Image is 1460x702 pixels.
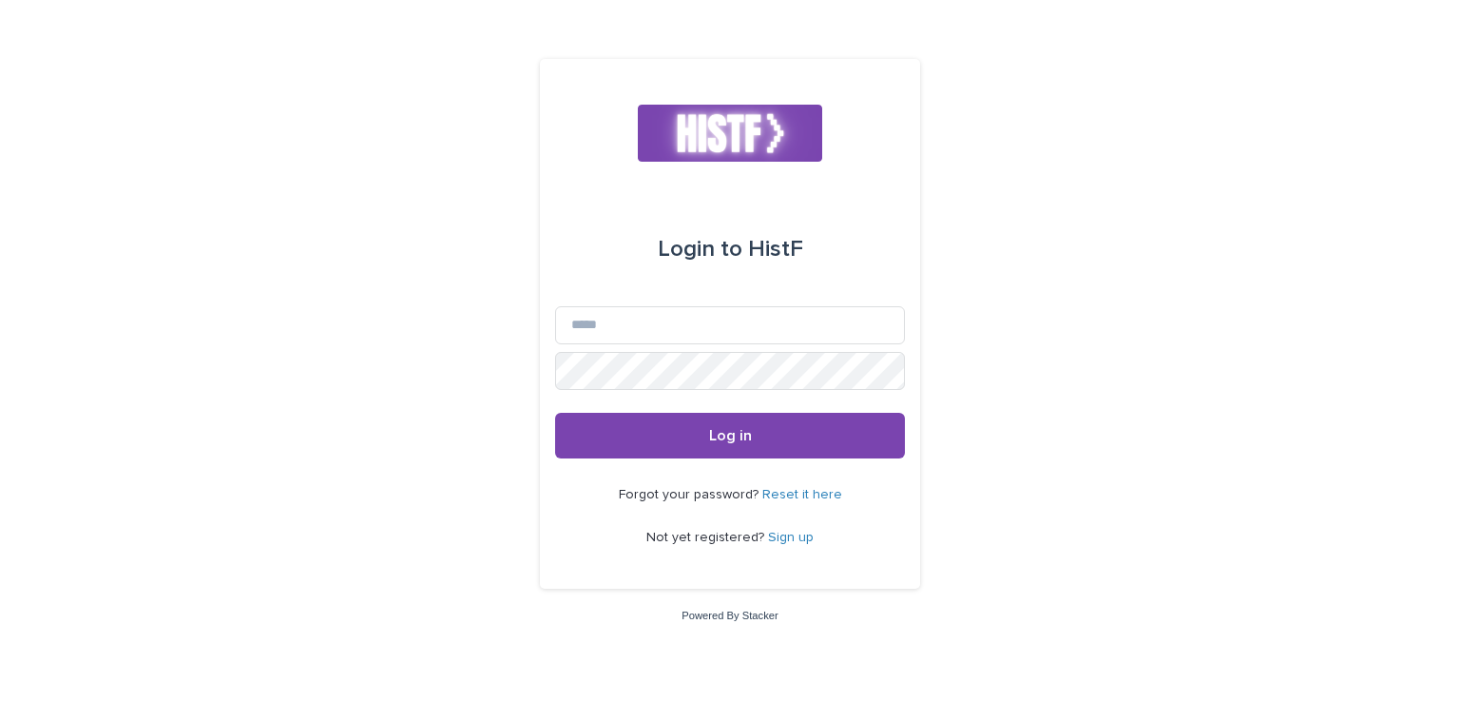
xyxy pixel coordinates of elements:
[619,488,762,501] span: Forgot your password?
[555,413,905,458] button: Log in
[762,488,842,501] a: Reset it here
[646,531,768,544] span: Not yet registered?
[658,238,742,261] span: Login to
[768,531,814,544] a: Sign up
[709,428,752,443] span: Log in
[658,223,803,276] div: HistF
[638,105,823,162] img: k2lX6XtKT2uGl0LI8IDL
[682,610,778,621] a: Powered By Stacker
